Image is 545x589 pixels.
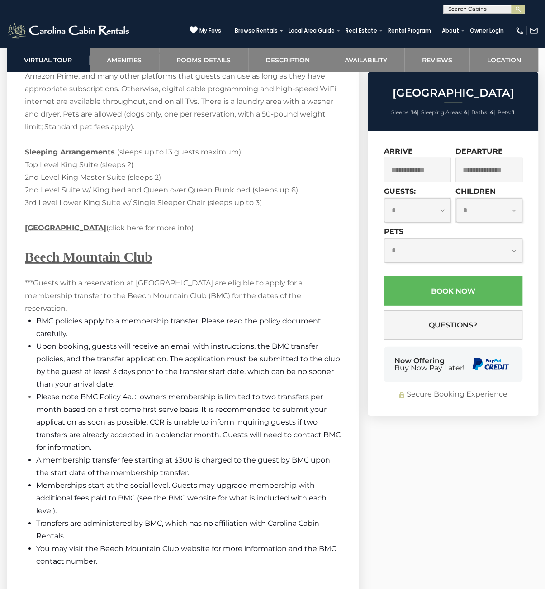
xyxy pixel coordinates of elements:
[25,148,115,156] strong: Sleeping Arrangements
[391,107,419,118] li: |
[471,109,488,116] span: Baths:
[384,24,436,37] a: Rental Program
[7,47,90,72] a: Virtual Tour
[512,109,515,116] strong: 1
[515,26,524,35] img: phone-regular-white.png
[437,24,464,37] a: About
[421,107,469,118] li: |
[469,47,538,72] a: Location
[394,357,464,372] div: Now Offering
[25,249,152,264] strong: Beech Mountain Club
[327,47,404,72] a: Availability
[404,47,469,72] a: Reviews
[36,393,341,452] font: Please note BMC Policy 4a. : owners membership is limited to two transfers per month based on a f...
[490,109,493,116] strong: 4
[341,24,382,37] a: Real Estate
[36,317,321,338] span: BMC policies apply to a membership transfer. Please read the policy document carefully.
[25,264,341,315] p: ***Guests with a reservation at [GEOGRAPHIC_DATA] are eligible to apply for a membership transfer...
[199,27,221,35] span: My Favs
[529,26,538,35] img: mail-regular-white.png
[370,87,536,99] h2: [GEOGRAPHIC_DATA]
[384,310,522,340] button: Questions?
[384,389,522,400] div: Secure Booking Experience
[90,47,159,72] a: Amenities
[455,187,496,196] label: Children
[248,47,327,72] a: Description
[7,22,132,40] img: White-1-2.png
[36,519,319,540] span: Transfers are administered by BMC, which has no affiliation with Carolina Cabin Rentals.
[384,187,415,196] label: Guests:
[421,109,462,116] span: Sleeping Areas:
[498,109,511,116] span: Pets:
[190,26,221,35] a: My Favs
[471,107,495,118] li: |
[411,109,417,116] strong: 14
[36,544,336,566] span: You may visit the Beech Mountain Club website for more information and the BMC contact number.
[384,276,522,306] button: Book Now
[230,24,282,37] a: Browse Rentals
[465,24,508,37] a: Owner Login
[36,456,330,477] span: A membership transfer fee starting at $300 is charged to the guest by BMC upon the start date of ...
[384,227,403,236] label: Pets
[25,224,106,232] strong: [GEOGRAPHIC_DATA]
[36,481,327,515] span: Memberships start at the social level. Guests may upgrade membership with additional fees paid to...
[159,47,248,72] a: Rooms Details
[284,24,339,37] a: Local Area Guide
[455,147,503,155] label: Departure
[36,342,340,388] span: Upon booking, guests will receive an email with instructions, the BMC transfer policies, and the ...
[384,147,412,155] label: Arrive
[464,109,467,116] strong: 4
[25,224,194,232] span: (click here for more info)
[394,365,464,372] span: Buy Now Pay Later!
[391,109,410,116] span: Sleeps:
